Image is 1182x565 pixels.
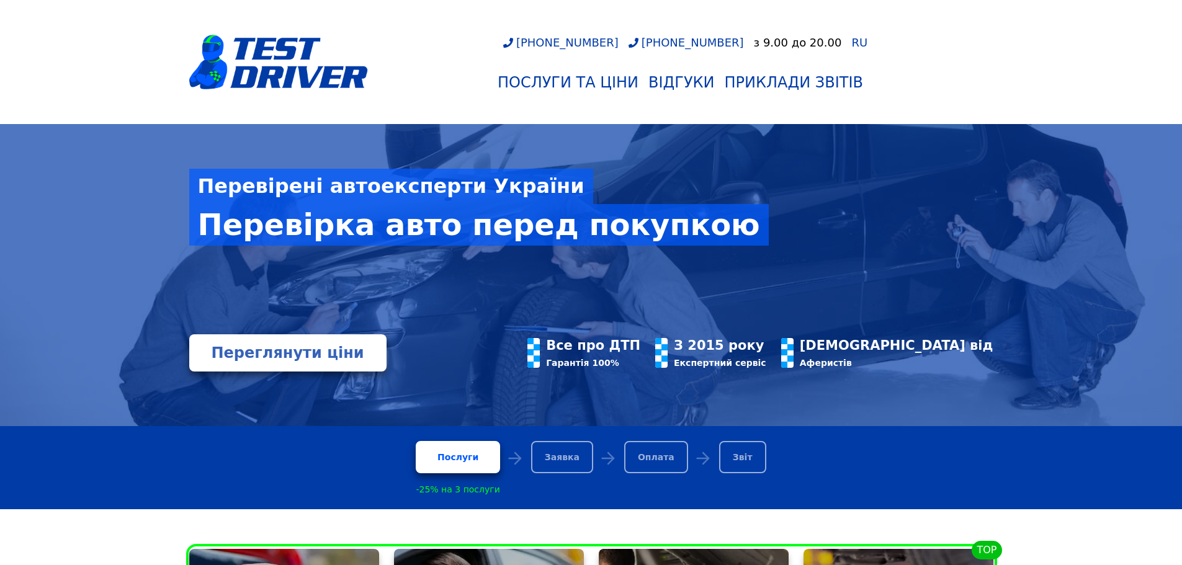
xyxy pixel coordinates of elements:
div: Послуги та Ціни [498,74,638,91]
a: Переглянути ціни [189,334,387,371]
a: logotype@3x [189,5,368,119]
div: Експертний сервіс [674,358,766,368]
a: Послуги [416,441,499,473]
a: [PHONE_NUMBER] [629,36,744,49]
div: Звіт [719,441,766,473]
div: Заявка [531,441,593,473]
div: Все про ДТП [546,338,640,353]
a: [PHONE_NUMBER] [503,36,619,49]
a: Послуги та Ціни [493,69,643,96]
span: RU [851,36,867,49]
div: з 9.00 до 20.00 [754,36,842,49]
div: Гарантія 100% [546,358,640,368]
div: Відгуки [648,74,715,91]
div: З 2015 року [674,338,766,353]
a: Приклади звітів [720,69,868,96]
div: Приклади звітів [725,74,863,91]
div: Перевірені автоексперти України [189,169,593,204]
div: -25% на 3 послуги [416,484,499,494]
div: Аферистів [800,358,993,368]
div: Оплата [624,441,688,473]
a: Відгуки [643,69,720,96]
div: [DEMOGRAPHIC_DATA] від [800,338,993,353]
img: logotype@3x [189,35,368,89]
div: Перевірка авто перед покупкою [189,204,769,245]
a: RU [851,37,867,48]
